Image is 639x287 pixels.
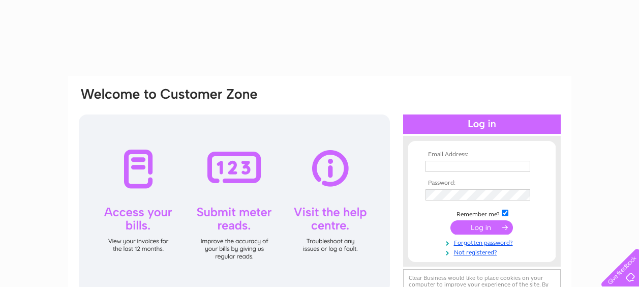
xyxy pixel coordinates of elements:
[425,237,541,247] a: Forgotten password?
[423,208,541,218] td: Remember me?
[423,180,541,187] th: Password:
[423,151,541,158] th: Email Address:
[450,220,513,235] input: Submit
[425,247,541,256] a: Not registered?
